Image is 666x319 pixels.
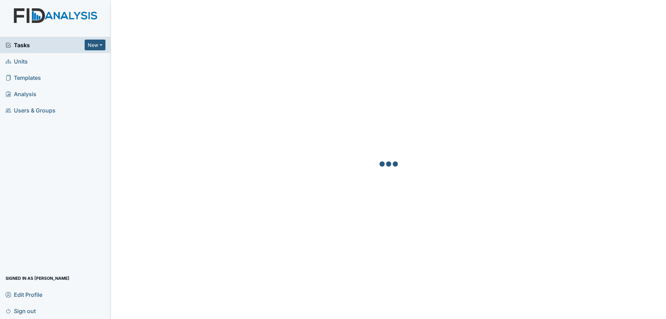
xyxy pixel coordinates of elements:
[6,56,28,67] span: Units
[6,41,85,49] a: Tasks
[6,289,42,300] span: Edit Profile
[6,89,36,99] span: Analysis
[6,305,36,316] span: Sign out
[6,105,55,116] span: Users & Groups
[85,40,105,50] button: New
[6,72,41,83] span: Templates
[6,273,69,284] span: Signed in as [PERSON_NAME]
